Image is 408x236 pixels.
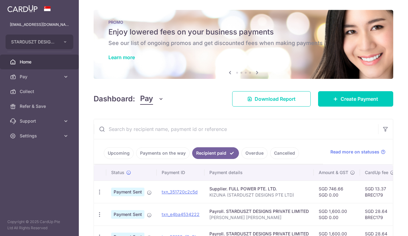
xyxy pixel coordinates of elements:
[111,169,124,176] span: Status
[360,181,400,203] td: SGD 13.37 BREC179
[318,91,393,107] a: Create Payment
[341,95,378,103] span: Create Payment
[7,5,38,12] img: CardUp
[108,54,135,60] a: Learn more
[232,91,311,107] a: Download Report
[140,93,153,105] span: Pay
[108,27,378,37] h5: Enjoy lowered fees on your business payments
[136,147,190,159] a: Payments on the way
[20,74,60,80] span: Pay
[365,169,388,176] span: CardUp fee
[330,149,379,155] span: Read more on statuses
[157,165,204,181] th: Payment ID
[162,212,200,217] a: txn_e4ba4534222
[111,210,144,219] span: Payment Sent
[209,214,309,221] p: [PERSON_NAME] [PERSON_NAME]
[20,88,60,95] span: Collect
[20,118,60,124] span: Support
[108,20,378,25] p: PROMO
[108,39,378,47] h6: See our list of ongoing promos and get discounted fees when making payments
[162,189,198,194] a: txn_351720c2c5d
[192,147,239,159] a: Recipient paid
[270,147,299,159] a: Cancelled
[11,39,57,45] span: STARDUSZT DESIGNS PRIVATE LIMITED
[6,35,73,49] button: STARDUSZT DESIGNS PRIVATE LIMITED
[368,218,402,233] iframe: Opens a widget where you can find more information
[330,149,386,155] a: Read more on statuses
[319,169,348,176] span: Amount & GST
[241,147,268,159] a: Overdue
[111,188,144,196] span: Payment Sent
[204,165,314,181] th: Payment details
[209,208,309,214] div: Payroll. STARDUSZT DESIGNS PRIVATE LIMITED
[10,22,69,28] p: [EMAIL_ADDRESS][DOMAIN_NAME]
[20,103,60,109] span: Refer & Save
[104,147,134,159] a: Upcoming
[314,181,360,203] td: SGD 746.66 SGD 0.00
[94,10,393,79] img: Latest Promos Banner
[140,93,164,105] button: Pay
[94,93,135,104] h4: Dashboard:
[360,203,400,226] td: SGD 28.64 BREC179
[94,119,378,139] input: Search by recipient name, payment id or reference
[20,59,60,65] span: Home
[209,186,309,192] div: Supplier. FULL POWER PTE. LTD.
[314,203,360,226] td: SGD 1,600.00 SGD 0.00
[209,192,309,198] p: KIZUNA (STARDUSZT DESIGNS PTE LTD)
[255,95,296,103] span: Download Report
[20,133,60,139] span: Settings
